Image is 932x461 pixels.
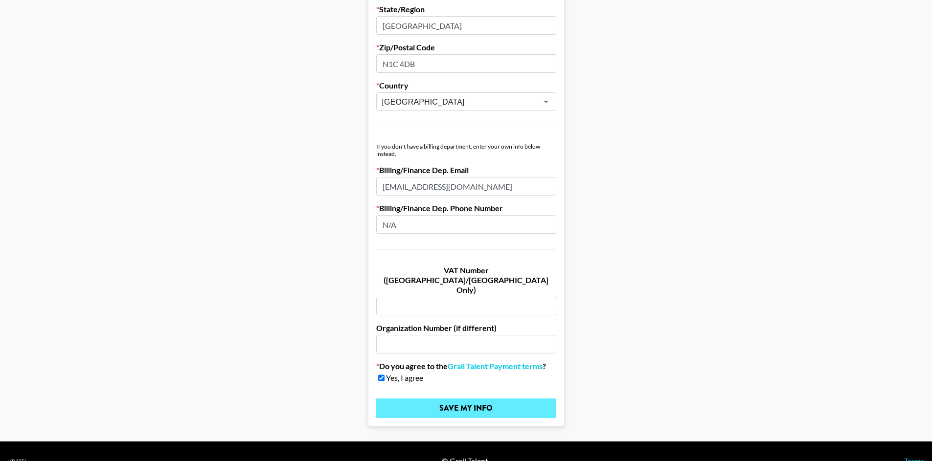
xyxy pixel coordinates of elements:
[376,203,556,213] label: Billing/Finance Dep. Phone Number
[376,81,556,90] label: Country
[448,361,543,371] a: Grail Talent Payment terms
[376,165,556,175] label: Billing/Finance Dep. Email
[376,323,556,333] label: Organization Number (if different)
[386,373,423,383] span: Yes, I agree
[376,4,556,14] label: State/Region
[376,361,556,371] label: Do you agree to the ?
[376,265,556,295] label: VAT Number ([GEOGRAPHIC_DATA]/[GEOGRAPHIC_DATA] Only)
[376,143,556,157] div: If you don't have a billing department, enter your own info below instead.
[539,95,553,109] button: Open
[376,43,556,52] label: Zip/Postal Code
[376,398,556,418] input: Save My Info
